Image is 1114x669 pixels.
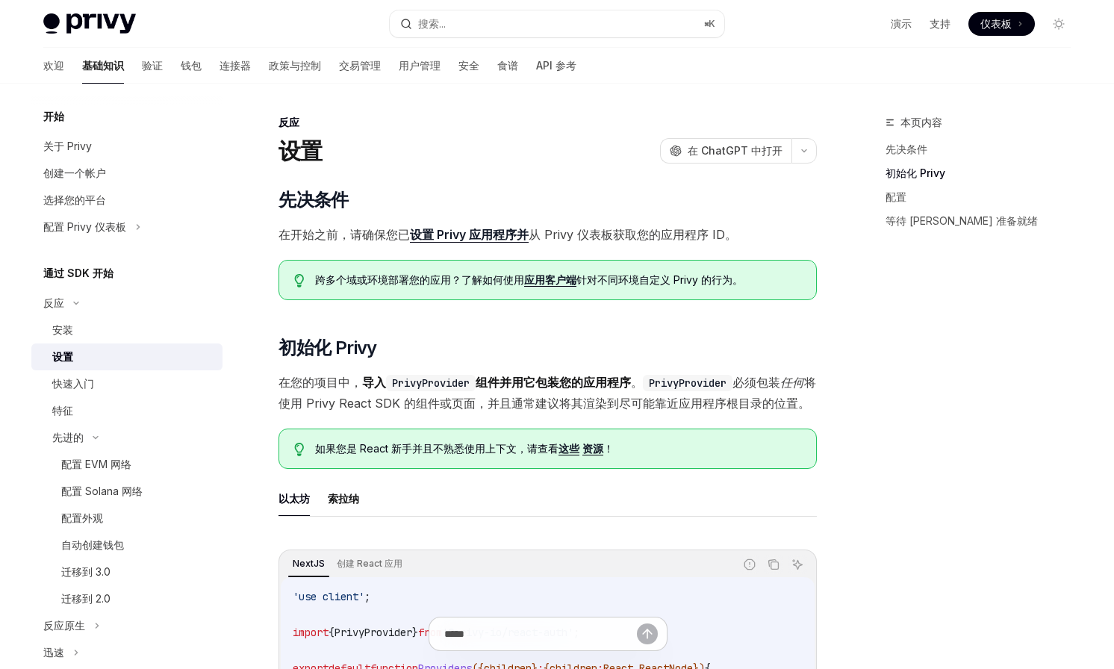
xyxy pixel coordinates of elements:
[1047,12,1071,36] button: 切换暗模式
[886,209,1083,233] a: 等待 [PERSON_NAME] 准备就绪
[181,48,202,84] a: 钱包
[930,16,950,31] a: 支持
[52,431,84,444] font: 先进的
[61,458,131,470] font: 配置 EVM 网络
[278,492,310,505] font: 以太坊
[43,167,106,179] font: 创建一个帐户
[529,227,737,242] font: 从 Privy 仪表板获取您的应用程序 ID。
[536,48,576,84] a: API 参考
[52,377,94,390] font: 快速入门
[524,273,576,287] a: 应用客户端
[52,404,73,417] font: 特征
[269,48,321,84] a: 政策与控制
[886,185,1083,209] a: 配置
[31,532,223,558] a: 自动创建钱包
[328,492,359,505] font: 索拉纳
[278,227,410,242] font: 在开始之前，请确保您已
[181,59,202,72] font: 钱包
[458,59,479,72] font: 安全
[294,443,305,456] svg: 提示
[476,375,631,390] font: 组件并用它包装您的应用程序
[603,442,614,455] font: ！
[31,505,223,532] a: 配置外观
[339,48,381,84] a: 交易管理
[362,375,386,390] font: 导入
[386,375,476,391] code: PrivyProvider
[558,442,579,455] a: 这些
[43,267,113,279] font: 通过 SDK 开始
[788,555,807,574] button: 询问人工智能
[31,585,223,612] a: 迁移到 2.0
[82,59,124,72] font: 基础知识
[339,59,381,72] font: 交易管理
[31,133,223,160] a: 关于 Privy
[142,59,163,72] font: 验证
[458,48,479,84] a: 安全
[576,273,743,286] font: 针对不同环境自定义 Privy 的行为。
[43,193,106,206] font: 选择您的平台
[61,511,103,524] font: 配置外观
[31,451,223,478] a: 配置 EVM 网络
[732,375,780,390] font: 必须包装
[43,48,64,84] a: 欢迎
[315,442,558,455] font: 如果您是 React 新手并且不熟悉使用上下文，请查看
[293,590,364,603] span: 'use client'
[31,558,223,585] a: 迁移到 3.0
[637,623,658,644] button: 发送消息
[740,555,759,574] button: 报告错误代码
[61,538,124,551] font: 自动创建钱包
[43,140,92,152] font: 关于 Privy
[390,10,724,37] button: 搜索...⌘K
[410,227,529,242] font: 设置 Privy 应用程序并
[278,375,362,390] font: 在您的项目中，
[328,481,359,516] button: 索拉纳
[886,214,1038,227] font: 等待 [PERSON_NAME] 准备就绪
[52,350,73,363] font: 设置
[220,59,251,72] font: 连接器
[278,481,310,516] button: 以太坊
[31,317,223,343] a: 安装
[43,13,136,34] img: 灯光标志
[82,48,124,84] a: 基础知识
[643,375,732,391] code: PrivyProvider
[968,12,1035,36] a: 仪表板
[269,59,321,72] font: 政策与控制
[524,273,576,286] font: 应用客户端
[660,138,791,164] button: 在 ChatGPT 中打开
[61,592,111,605] font: 迁移到 2.0
[891,16,912,31] a: 演示
[709,18,715,29] font: K
[31,343,223,370] a: 设置
[337,558,402,569] font: 创建 React 应用
[891,17,912,30] font: 演示
[780,375,804,390] font: 任何
[980,17,1012,30] font: 仪表板
[364,590,370,603] span: ;
[31,160,223,187] a: 创建一个帐户
[278,337,377,358] font: 初始化 Privy
[930,17,950,30] font: 支持
[293,558,325,569] font: NextJS
[536,59,576,72] font: API 参考
[704,18,709,29] font: ⌘
[886,137,1083,161] a: 先决条件
[631,375,643,390] font: 。
[497,48,518,84] a: 食谱
[31,187,223,214] a: 选择您的平台
[399,59,441,72] font: 用户管理
[142,48,163,84] a: 验证
[764,555,783,574] button: 复制代码块中的内容
[43,296,64,309] font: 反应
[886,161,1083,185] a: 初始化 Privy
[43,619,85,632] font: 反应原生
[278,137,323,164] font: 设置
[220,48,251,84] a: 连接器
[582,442,603,455] font: 资源
[43,59,64,72] font: 欢迎
[294,274,305,287] svg: 提示
[497,59,518,72] font: 食谱
[886,143,927,155] font: 先决条件
[410,227,529,243] a: 设置 Privy 应用程序并
[278,116,299,128] font: 反应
